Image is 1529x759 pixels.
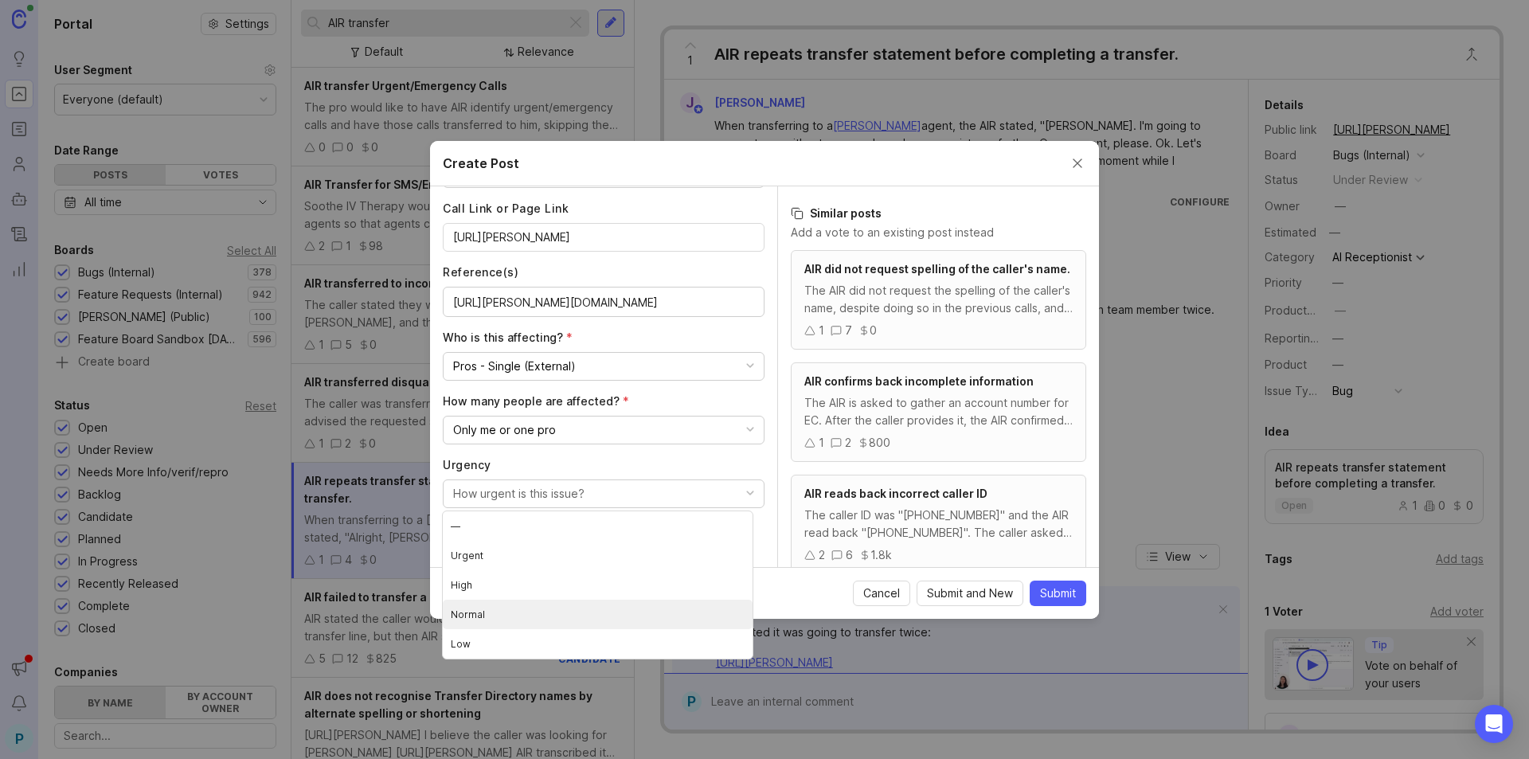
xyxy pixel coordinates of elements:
li: Urgent [443,541,753,570]
button: Cancel [853,581,910,606]
label: Urgency [443,457,764,473]
div: 2 [845,434,851,452]
div: 1 [819,434,824,452]
li: High [443,570,753,600]
div: 6 [846,546,853,564]
span: Submit [1040,585,1076,601]
h2: Create Post [443,154,519,173]
li: Low [443,629,753,659]
label: Call Link or Page Link [443,201,764,217]
div: Only me or one pro [453,421,556,439]
div: 0 [870,322,877,339]
button: Submit and New [917,581,1023,606]
input: Link to a call or page [453,229,754,246]
div: 800 [869,434,890,452]
div: 2 [819,546,825,564]
div: 1 [819,322,824,339]
button: Close create post modal [1069,155,1086,172]
span: Cancel [863,585,900,601]
li: — [443,511,753,541]
button: Submit [1030,581,1086,606]
label: Reference(s) [443,264,764,280]
div: Open Intercom Messenger [1475,705,1513,743]
li: Normal [443,600,753,629]
h3: Similar posts [791,205,1086,221]
div: Pros - Single (External) [453,358,576,375]
span: How many people are affected? (required) [443,394,629,408]
span: AIR did not request spelling of the caller's name. [804,262,1070,276]
a: AIR did not request spelling of the caller's name.The AIR did not request the spelling of the cal... [791,250,1086,350]
div: The caller ID was "[PHONE_NUMBER]" and the AIR read back "[PHONE_NUMBER]". The caller asked the A... [804,507,1073,542]
div: 7 [845,322,852,339]
a: AIR reads back incorrect caller IDThe caller ID was "[PHONE_NUMBER]" and the AIR read back "[PHON... [791,475,1086,574]
div: How urgent is this issue? [453,485,585,503]
span: Who is this affecting? (required) [443,331,573,344]
div: The AIR is asked to gather an account number for EC. After the caller provides it, the AIR confir... [804,394,1073,429]
a: AIR confirms back incomplete informationThe AIR is asked to gather an account number for EC. Afte... [791,362,1086,462]
span: Submit and New [927,585,1013,601]
span: AIR reads back incorrect caller ID [804,487,987,500]
div: 1.8k [870,546,892,564]
span: AIR confirms back incomplete information [804,374,1034,388]
p: Add a vote to an existing post instead [791,225,1086,241]
div: The AIR did not request the spelling of the caller's name, despite doing so in the previous calls... [804,282,1073,317]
